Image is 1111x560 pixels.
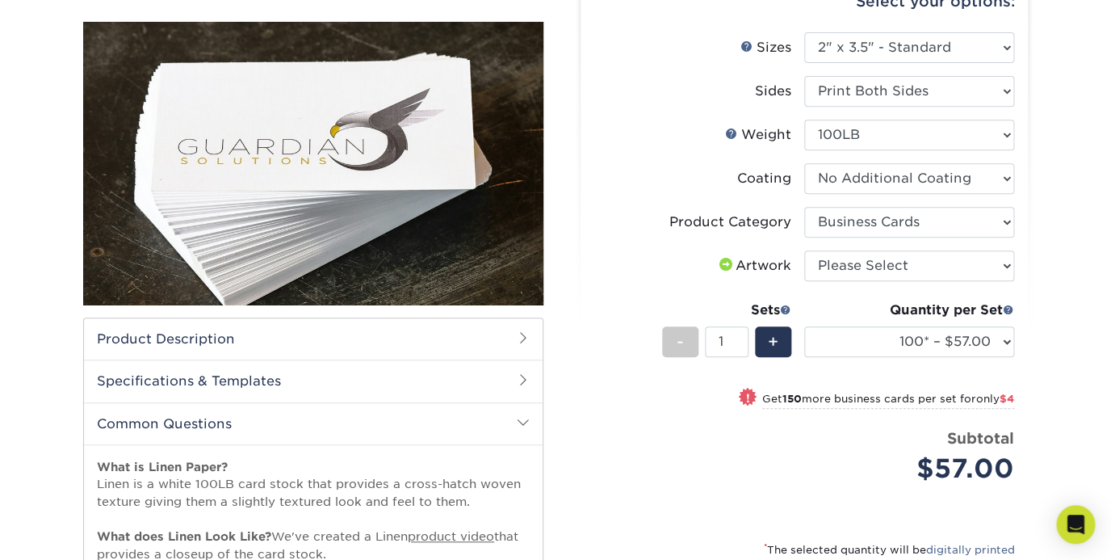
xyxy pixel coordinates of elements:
div: Coating [737,169,791,188]
a: product video [408,529,494,543]
span: ! [746,389,750,406]
div: Product Category [669,213,791,232]
small: Get more business cards per set for [762,393,1014,409]
span: $4 [1000,393,1014,405]
h2: Specifications & Templates [84,360,543,402]
span: only [976,393,1014,405]
div: $57.00 [816,449,1014,488]
span: + [768,330,778,354]
iframe: Google Customer Reviews [4,511,137,554]
div: Quantity per Set [804,301,1014,320]
div: Open Intercom Messenger [1056,505,1095,544]
strong: 150 [782,393,802,405]
div: Artwork [716,256,791,276]
div: Sides [755,82,791,101]
strong: What is Linen Paper? [97,460,228,474]
strong: Subtotal [947,429,1014,447]
h2: Common Questions [84,402,543,444]
h2: Product Description [84,318,543,360]
div: Sets [662,301,791,320]
span: - [677,330,684,354]
div: Sizes [740,38,791,57]
div: Weight [725,125,791,145]
small: The selected quantity will be [764,544,1015,556]
strong: What does Linen Look Like? [97,529,271,543]
a: digitally printed [926,544,1015,556]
